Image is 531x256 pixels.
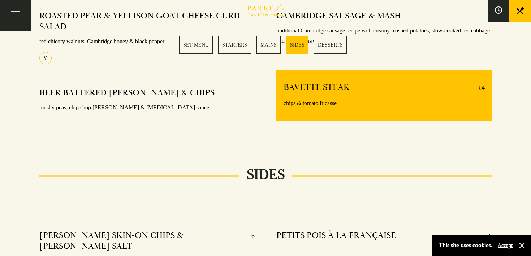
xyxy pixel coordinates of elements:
p: 6 [244,230,255,252]
p: This site uses cookies. [439,240,492,251]
a: 5 / 5 [314,36,347,54]
h4: BEER BATTERED [PERSON_NAME] & CHIPS [39,87,215,98]
h4: CAMBRIDGE SAUSAGE & MASH [276,10,401,21]
p: 6 [482,230,492,242]
a: 3 / 5 [256,36,281,54]
h4: [PERSON_NAME] SKIN-ON CHIPS & [PERSON_NAME] SALT [39,230,245,252]
a: 2 / 5 [218,36,251,54]
p: £4 [471,82,485,94]
a: 1 / 5 [179,36,213,54]
p: chips & tomato fricasse [284,98,485,109]
button: Accept [498,242,513,249]
h4: ROASTED PEAR & YELLISON GOAT CHEESE CURD SALAD [39,10,248,32]
h4: BAVETTE STEAK [284,82,350,94]
h2: SIDES [239,166,292,183]
h4: PETITS POIS À LA FRANÇAISE [276,230,396,242]
button: Close and accept [518,242,526,249]
a: 4 / 5 [286,36,308,54]
p: mushy peas, chip shop [PERSON_NAME] & [MEDICAL_DATA] sauce [39,103,255,113]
